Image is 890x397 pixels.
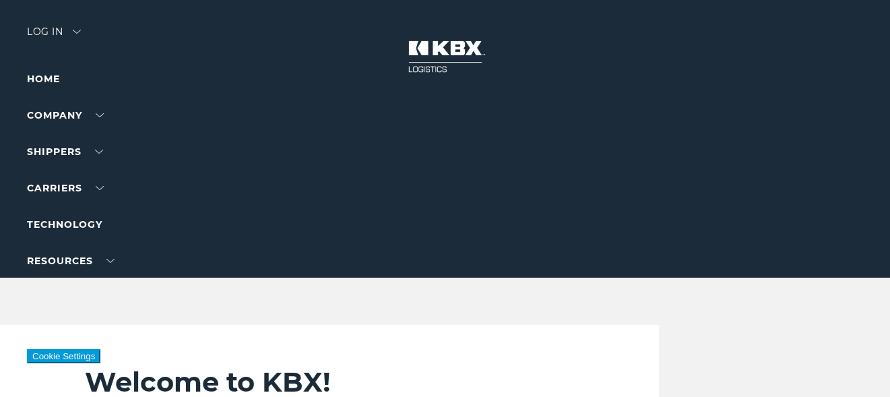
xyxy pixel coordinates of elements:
img: arrow [73,30,81,34]
a: Home [27,73,60,85]
a: RESOURCES [27,255,115,267]
a: Carriers [27,182,104,194]
a: SHIPPERS [27,146,103,158]
a: Company [27,109,104,121]
a: Technology [27,218,102,231]
div: Log in [27,27,81,47]
button: Cookie Settings [27,349,100,363]
img: kbx logo [395,27,496,86]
